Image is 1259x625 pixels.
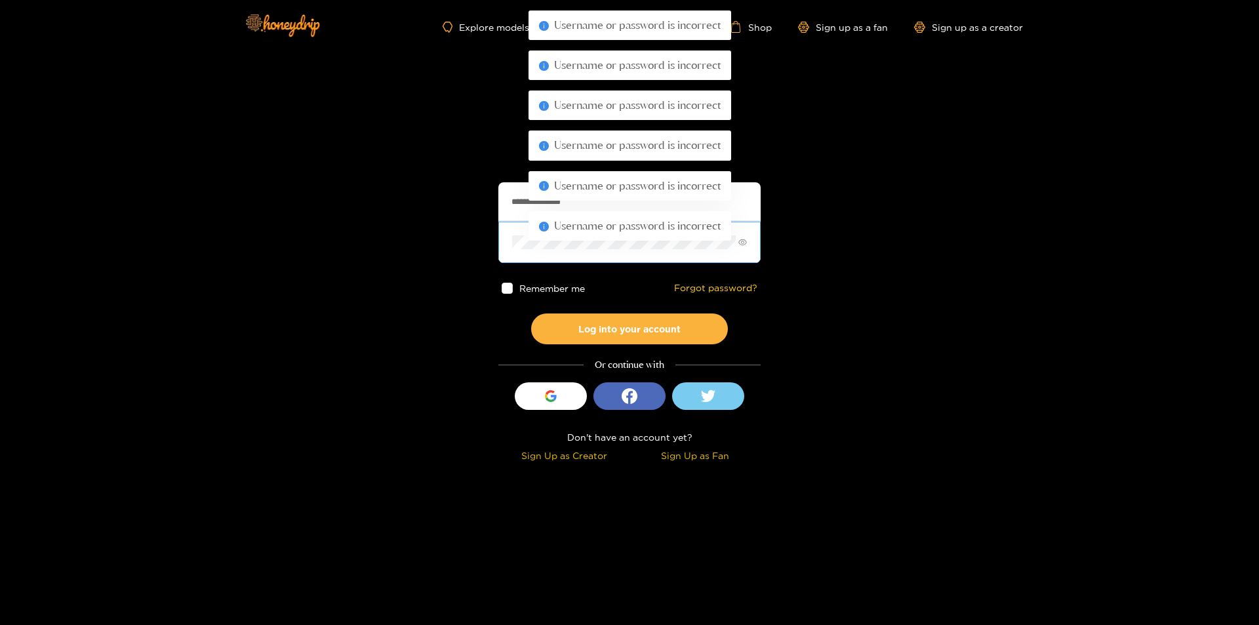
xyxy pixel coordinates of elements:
span: info-circle [539,21,549,31]
span: info-circle [539,181,549,191]
span: info-circle [539,222,549,232]
a: Sign up as a creator [914,22,1023,33]
a: Shop [730,21,772,33]
div: Or continue with [498,357,761,373]
span: Username or password is incorrect [554,58,721,71]
div: Don't have an account yet? [498,430,761,445]
span: Username or password is incorrect [554,18,721,31]
a: Explore models [443,22,529,33]
span: Username or password is incorrect [554,138,721,151]
span: Remember me [519,283,585,293]
div: Sign Up as Creator [502,448,626,463]
span: Username or password is incorrect [554,179,721,192]
span: info-circle [539,61,549,71]
span: eye [738,238,747,247]
button: Log into your account [531,313,728,344]
a: Forgot password? [674,283,757,294]
span: Username or password is incorrect [554,219,721,232]
span: info-circle [539,101,549,111]
span: info-circle [539,141,549,151]
a: Sign up as a fan [798,22,888,33]
div: Sign Up as Fan [633,448,757,463]
span: Username or password is incorrect [554,98,721,111]
h1: Welcome [498,131,761,163]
